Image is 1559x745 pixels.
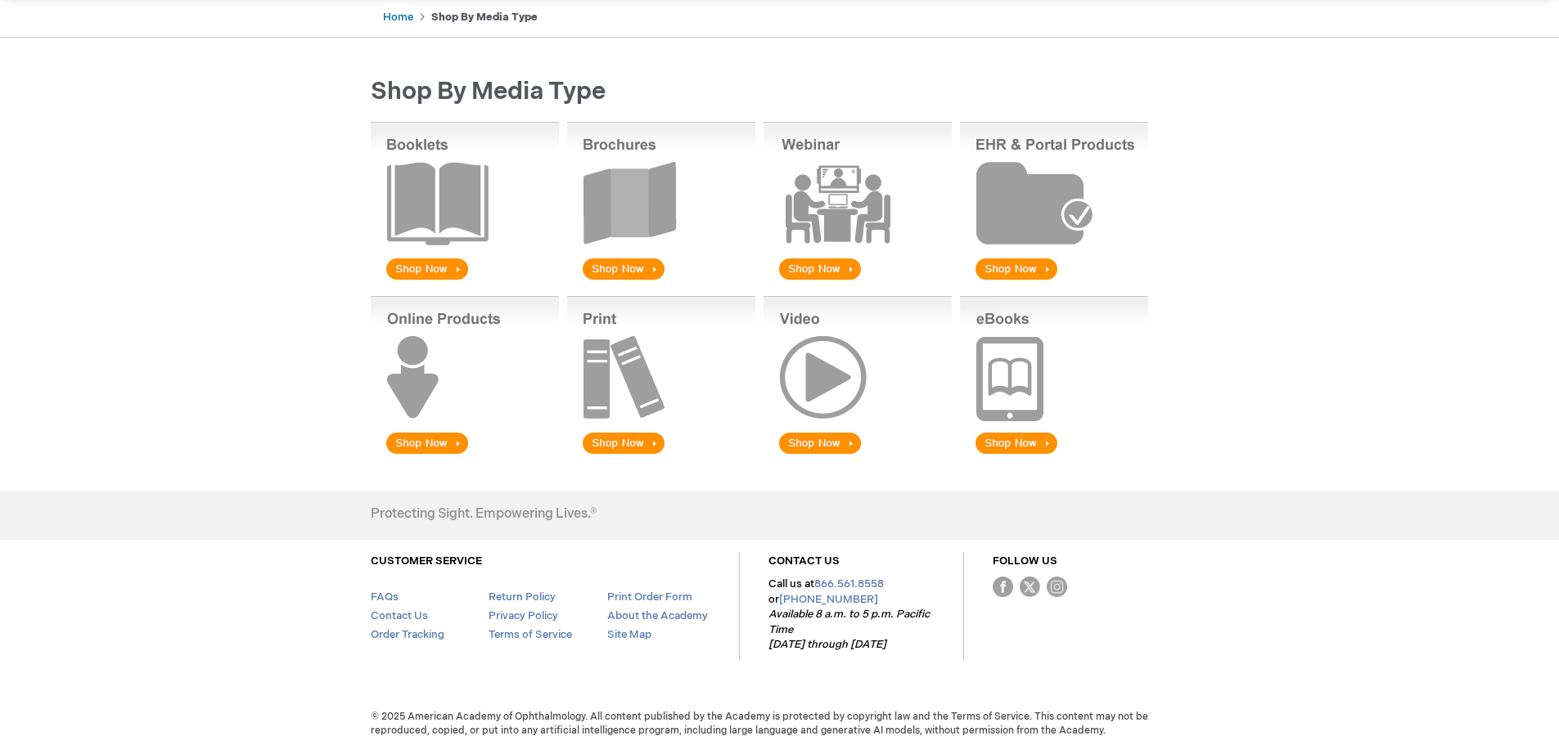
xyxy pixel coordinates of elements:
[768,554,840,568] a: CONTACT US
[768,608,930,651] em: Available 8 a.m. to 5 p.m. Pacific Time [DATE] through [DATE]
[607,590,692,604] a: Print Order Form
[431,11,538,24] strong: Shop by Media Type
[764,296,952,457] img: Video
[371,122,559,283] img: Booklets
[371,272,559,286] a: Booklets
[371,296,559,457] img: Online
[371,77,606,106] span: Shop by Media Type
[1047,577,1067,597] img: instagram
[567,447,755,460] a: Print
[814,577,884,590] a: 866.561.8558
[779,593,878,606] a: [PHONE_NUMBER]
[371,447,559,460] a: Online Products
[607,609,708,622] a: About the Academy
[567,272,755,286] a: Brochures
[371,628,444,641] a: Order Tracking
[489,628,572,641] a: Terms of Service
[489,590,556,604] a: Return Policy
[371,507,597,522] h4: Protecting Sight. Empowering Lives.®
[768,577,935,653] p: Call us at or
[371,609,428,622] a: Contact Us
[489,609,558,622] a: Privacy Policy
[993,577,1013,597] img: Facebook
[567,122,755,283] img: Brochures
[358,710,1201,738] span: © 2025 American Academy of Ophthalmology. All content published by the Academy is protected by co...
[607,628,651,641] a: Site Map
[764,272,952,286] a: Webinar
[960,122,1148,283] img: EHR & Portal Products
[960,272,1148,286] a: EHR & Portal Products
[960,447,1148,460] a: eBook
[371,590,399,604] a: FAQs
[764,122,952,283] img: Webinar
[567,296,755,457] img: Print
[371,554,482,568] a: CUSTOMER SERVICE
[960,296,1148,457] img: eBook
[1020,577,1040,597] img: Twitter
[993,554,1057,568] a: FOLLOW US
[383,11,413,24] a: Home
[764,447,952,460] a: Video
